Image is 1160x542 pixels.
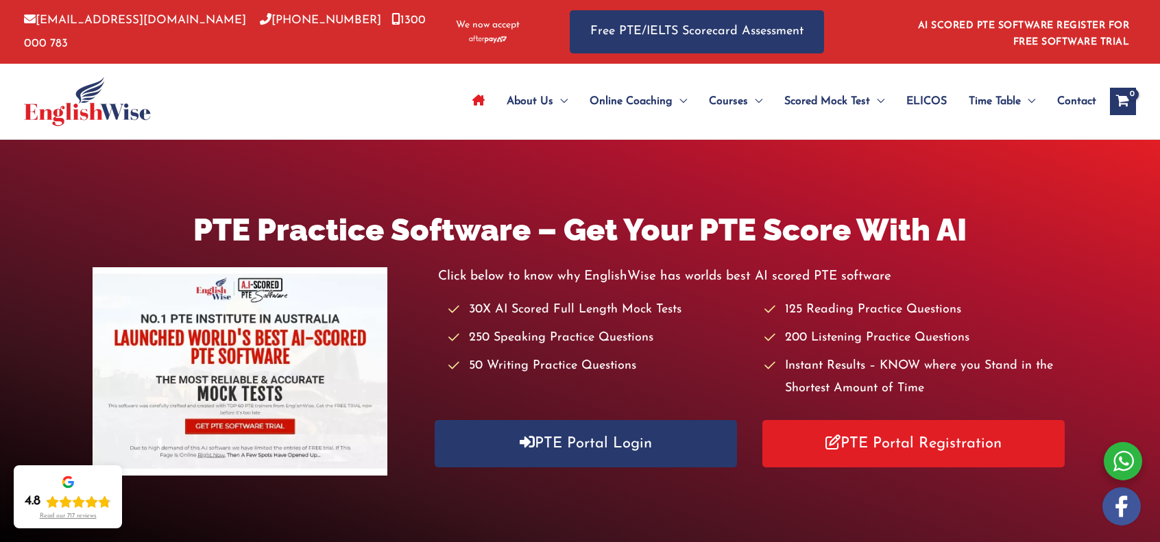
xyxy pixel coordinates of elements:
[24,14,426,49] a: 1300 000 783
[969,77,1021,125] span: Time Table
[764,299,1067,321] li: 125 Reading Practice Questions
[507,77,553,125] span: About Us
[1102,487,1141,526] img: white-facebook.png
[1021,77,1035,125] span: Menu Toggle
[448,355,751,378] li: 50 Writing Practice Questions
[93,267,387,476] img: pte-institute-main
[438,265,1067,288] p: Click below to know why EnglishWise has worlds best AI scored PTE software
[910,10,1136,54] aside: Header Widget 1
[958,77,1046,125] a: Time TableMenu Toggle
[784,77,870,125] span: Scored Mock Test
[1110,88,1136,115] a: View Shopping Cart, empty
[448,299,751,321] li: 30X AI Scored Full Length Mock Tests
[762,420,1064,467] a: PTE Portal Registration
[24,14,246,26] a: [EMAIL_ADDRESS][DOMAIN_NAME]
[553,77,568,125] span: Menu Toggle
[673,77,687,125] span: Menu Toggle
[709,77,748,125] span: Courses
[918,21,1130,47] a: AI SCORED PTE SOFTWARE REGISTER FOR FREE SOFTWARE TRIAL
[24,77,151,126] img: cropped-ew-logo
[895,77,958,125] a: ELICOS
[448,327,751,349] li: 250 Speaking Practice Questions
[570,10,824,53] a: Free PTE/IELTS Scorecard Assessment
[590,77,673,125] span: Online Coaching
[579,77,698,125] a: Online CoachingMenu Toggle
[748,77,762,125] span: Menu Toggle
[469,36,507,43] img: Afterpay-Logo
[698,77,773,125] a: CoursesMenu Toggle
[1046,77,1096,125] a: Contact
[870,77,884,125] span: Menu Toggle
[40,513,97,520] div: Read our 717 reviews
[456,19,520,32] span: We now accept
[25,493,111,510] div: Rating: 4.8 out of 5
[435,420,736,467] a: PTE Portal Login
[773,77,895,125] a: Scored Mock TestMenu Toggle
[260,14,381,26] a: [PHONE_NUMBER]
[93,208,1067,251] h1: PTE Practice Software – Get Your PTE Score With AI
[764,355,1067,401] li: Instant Results – KNOW where you Stand in the Shortest Amount of Time
[496,77,579,125] a: About UsMenu Toggle
[461,77,1096,125] nav: Site Navigation: Main Menu
[764,327,1067,349] li: 200 Listening Practice Questions
[1057,77,1096,125] span: Contact
[25,493,40,510] div: 4.8
[906,77,947,125] span: ELICOS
